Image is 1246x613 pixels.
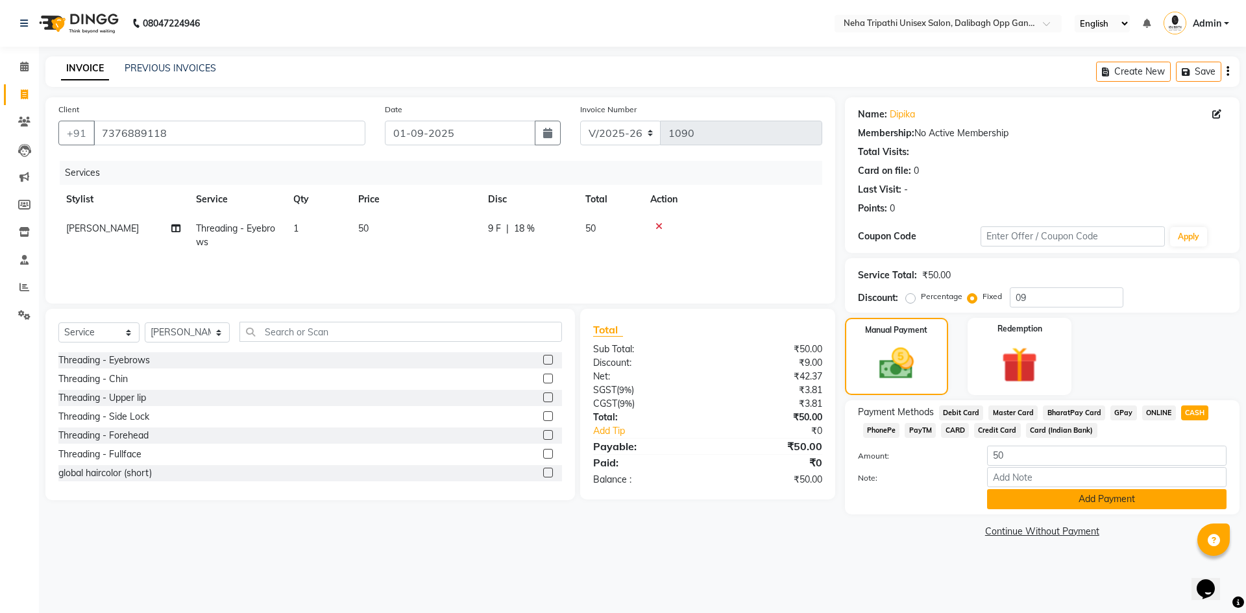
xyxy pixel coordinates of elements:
label: Client [58,104,79,115]
button: Save [1176,62,1221,82]
div: Last Visit: [858,183,901,197]
label: Fixed [983,291,1002,302]
span: PhonePe [863,423,900,438]
div: No Active Membership [858,126,1227,140]
label: Amount: [848,450,977,462]
span: Admin [1193,17,1221,30]
button: Add Payment [987,489,1227,509]
div: Threading - Fullface [58,448,141,461]
span: 18 % [514,222,535,235]
span: GPay [1110,405,1137,420]
div: ₹50.00 [922,269,951,282]
div: ₹50.00 [707,473,831,487]
div: Service Total: [858,269,917,282]
div: ( ) [583,383,707,397]
div: 0 [890,202,895,215]
div: 0 [914,164,919,178]
div: Coupon Code [858,230,981,243]
th: Total [578,185,642,214]
input: Amount [987,446,1227,466]
div: Card on file: [858,164,911,178]
button: Create New [1096,62,1171,82]
img: _cash.svg [868,344,925,383]
span: Master Card [988,405,1038,420]
span: CARD [941,423,969,438]
div: Threading - Forehead [58,429,149,442]
label: Percentage [921,291,962,302]
span: CGST [593,398,617,409]
div: Total Visits: [858,145,909,159]
div: ₹9.00 [707,356,831,370]
div: Threading - Upper lip [58,391,146,405]
label: Invoice Number [580,104,637,115]
span: 9% [619,385,631,395]
div: ₹42.37 [707,370,831,383]
th: Service [188,185,286,214]
span: [PERSON_NAME] [66,222,139,234]
div: ₹3.81 [707,383,831,397]
a: PREVIOUS INVOICES [125,62,216,74]
span: 50 [358,222,369,234]
input: Search or Scan [239,322,562,342]
div: Paid: [583,455,707,470]
th: Price [350,185,480,214]
div: Balance : [583,473,707,487]
span: 1 [293,222,299,234]
input: Search by Name/Mobile/Email/Code [93,121,365,145]
a: Continue Without Payment [848,525,1237,538]
div: ₹50.00 [707,343,831,356]
div: Name: [858,108,887,121]
label: Manual Payment [865,324,927,336]
button: Apply [1170,227,1207,246]
div: Sub Total: [583,343,707,356]
div: Threading - Side Lock [58,410,149,424]
input: Enter Offer / Coupon Code [981,226,1165,246]
img: Admin [1164,12,1186,34]
div: - [904,183,908,197]
div: ₹50.00 [707,439,831,454]
iframe: chat widget [1191,561,1233,600]
div: ₹0 [728,424,831,438]
div: Discount: [583,356,707,370]
div: Threading - Eyebrows [58,354,150,367]
label: Note: [848,472,977,484]
img: _gift.svg [990,343,1049,387]
div: Payable: [583,439,707,454]
div: Points: [858,202,887,215]
button: +91 [58,121,95,145]
input: Add Note [987,467,1227,487]
span: Card (Indian Bank) [1026,423,1097,438]
th: Disc [480,185,578,214]
span: 9 F [488,222,501,235]
span: 9% [620,398,632,409]
th: Stylist [58,185,188,214]
a: INVOICE [61,57,109,80]
span: SGST [593,384,617,396]
span: Credit Card [974,423,1021,438]
div: Membership: [858,126,914,140]
span: BharatPay Card [1043,405,1105,420]
div: ₹3.81 [707,397,831,411]
img: logo [33,5,122,42]
div: Threading - Chin [58,372,128,386]
span: ONLINE [1142,405,1176,420]
div: ₹50.00 [707,411,831,424]
span: CASH [1181,405,1209,420]
div: Discount: [858,291,898,305]
label: Redemption [997,323,1042,335]
div: global haircolor (short) [58,466,152,480]
th: Qty [286,185,350,214]
a: Add Tip [583,424,728,438]
div: Net: [583,370,707,383]
label: Date [385,104,402,115]
div: ₹0 [707,455,831,470]
th: Action [642,185,822,214]
span: | [506,222,509,235]
span: 50 [585,222,596,234]
div: Total: [583,411,707,424]
span: Debit Card [939,405,984,420]
div: ( ) [583,397,707,411]
div: Services [60,161,832,185]
b: 08047224946 [143,5,200,42]
a: Dipika [890,108,915,121]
